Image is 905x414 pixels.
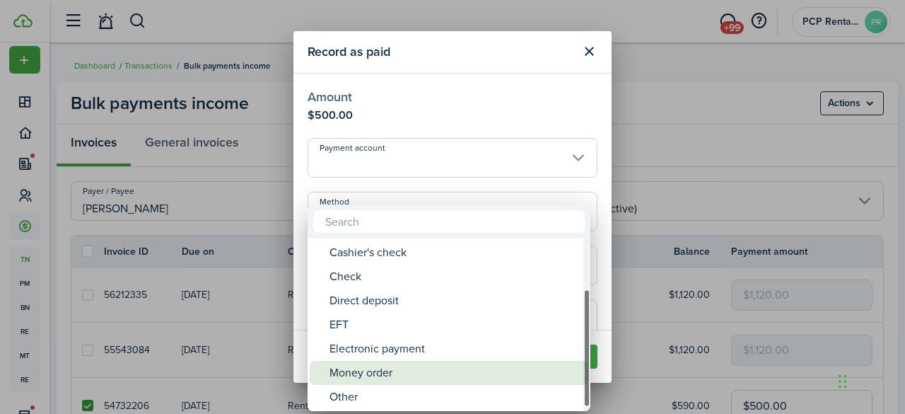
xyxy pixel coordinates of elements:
div: EFT [329,313,580,337]
div: Money order [329,361,580,385]
div: Electronic payment [329,337,580,361]
div: Direct deposit [329,289,580,313]
div: Cashier's check [329,241,580,265]
input: Search [313,210,585,233]
div: Check [329,265,580,289]
div: Other [329,385,580,409]
mbsc-wheel: Method [308,238,590,411]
